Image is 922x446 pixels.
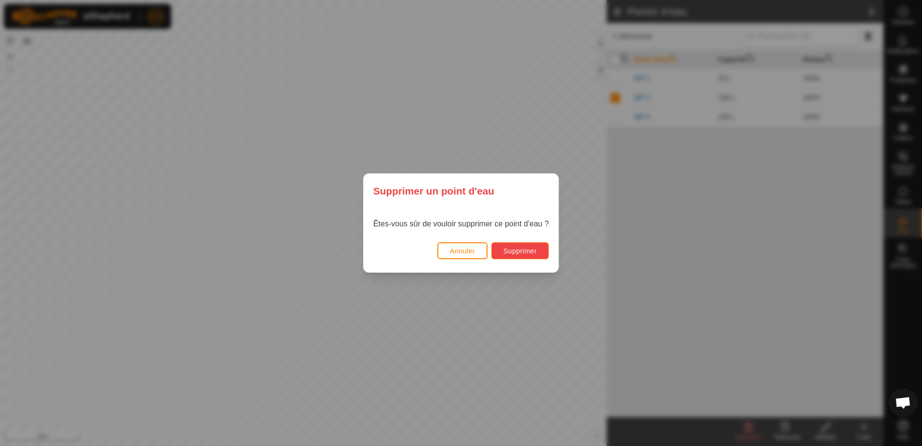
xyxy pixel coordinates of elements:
[373,220,549,228] span: Êtes-vous sûr de vouloir supprimer ce point d'eau ?
[450,247,475,255] span: Annuler
[889,388,918,417] div: Ouvrir le chat
[503,247,537,255] span: Supprimer
[437,242,488,259] button: Annuler
[373,183,494,198] span: Supprimer un point d'eau
[491,242,549,259] button: Supprimer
